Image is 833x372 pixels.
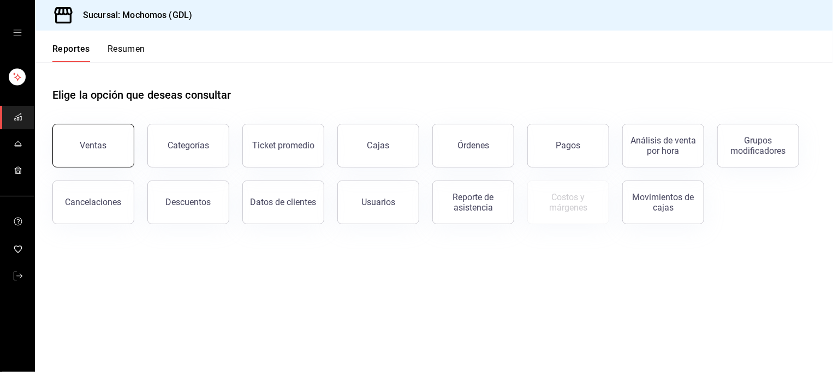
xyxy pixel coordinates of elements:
[337,181,419,224] button: Usuarios
[52,87,231,103] h1: Elige la opción que deseas consultar
[242,181,324,224] button: Datos de clientes
[457,140,489,151] div: Órdenes
[724,135,792,156] div: Grupos modificadores
[527,181,609,224] button: Contrata inventarios para ver este reporte
[252,140,314,151] div: Ticket promedio
[52,181,134,224] button: Cancelaciones
[556,140,581,151] div: Pagos
[432,124,514,167] button: Órdenes
[108,44,145,62] button: Resumen
[534,192,602,213] div: Costos y márgenes
[147,181,229,224] button: Descuentos
[622,124,704,167] button: Análisis de venta por hora
[242,124,324,167] button: Ticket promedio
[629,192,697,213] div: Movimientos de cajas
[13,28,22,37] button: cajón abierto
[717,124,799,167] button: Grupos modificadores
[337,124,419,167] a: Cajas
[432,181,514,224] button: Reporte de asistencia
[147,124,229,167] button: Categorías
[527,124,609,167] button: Pagos
[80,140,107,151] div: Ventas
[629,135,697,156] div: Análisis de venta por hora
[367,139,390,152] div: Cajas
[168,140,209,151] div: Categorías
[52,44,90,55] font: Reportes
[52,124,134,167] button: Ventas
[622,181,704,224] button: Movimientos de cajas
[66,197,122,207] div: Cancelaciones
[52,44,145,62] div: Pestañas de navegación
[361,197,395,207] div: Usuarios
[439,192,507,213] div: Reporte de asistencia
[74,9,192,22] h3: Sucursal: Mochomos (GDL)
[166,197,211,207] div: Descuentos
[251,197,317,207] div: Datos de clientes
